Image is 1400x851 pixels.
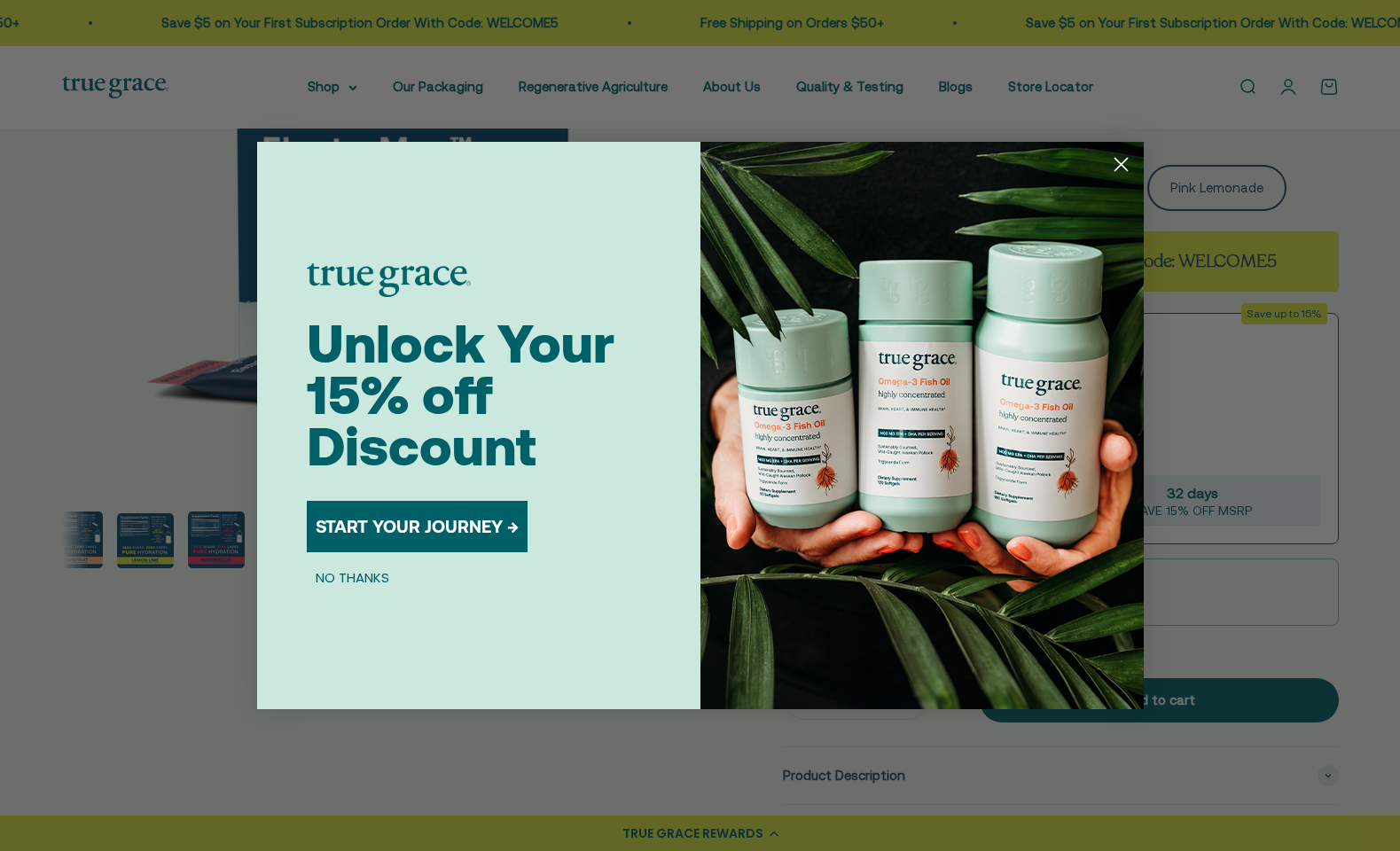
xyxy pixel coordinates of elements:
[307,566,398,588] button: NO THANKS
[307,313,614,477] span: Unlock Your 15% off Discount
[1106,149,1137,180] button: Close dialog
[307,263,471,297] img: logo placeholder
[307,501,528,552] button: START YOUR JOURNEY →
[700,142,1144,709] img: 098727d5-50f8-4f9b-9554-844bb8da1403.jpeg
